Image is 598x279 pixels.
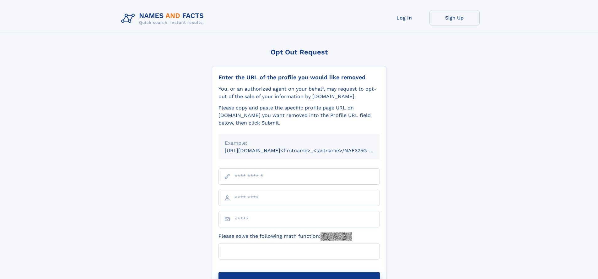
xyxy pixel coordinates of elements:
[218,232,352,241] label: Please solve the following math function:
[379,10,429,25] a: Log In
[218,74,380,81] div: Enter the URL of the profile you would like removed
[429,10,480,25] a: Sign Up
[212,48,386,56] div: Opt Out Request
[218,85,380,100] div: You, or an authorized agent on your behalf, may request to opt-out of the sale of your informatio...
[225,139,374,147] div: Example:
[225,148,392,153] small: [URL][DOMAIN_NAME]<firstname>_<lastname>/NAF325G-xxxxxxxx
[119,10,209,27] img: Logo Names and Facts
[218,104,380,127] div: Please copy and paste the specific profile page URL on [DOMAIN_NAME] you want removed into the Pr...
